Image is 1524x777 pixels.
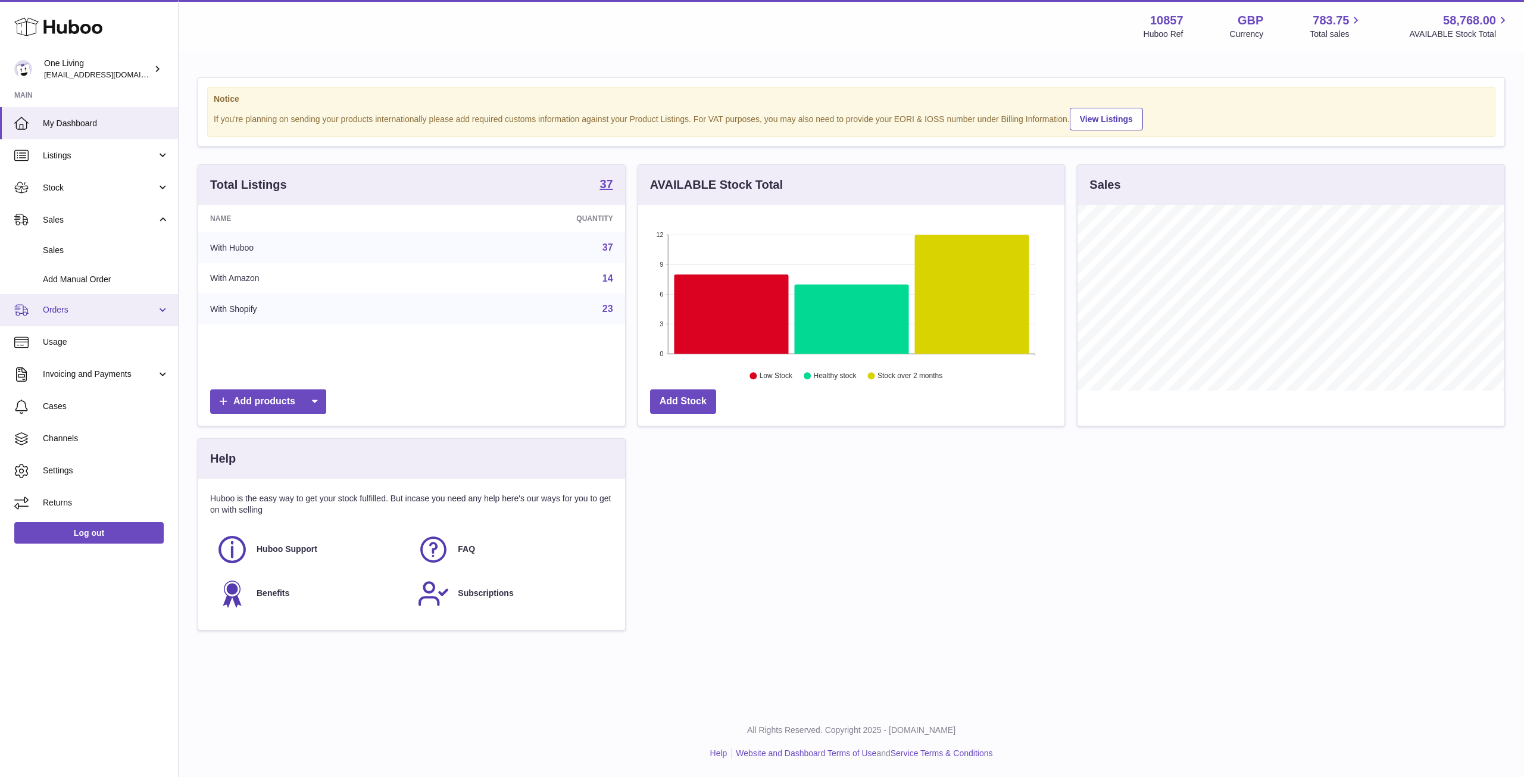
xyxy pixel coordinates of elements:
[660,261,663,268] text: 9
[813,372,857,380] text: Healthy stock
[1230,29,1264,40] div: Currency
[43,304,157,316] span: Orders
[210,451,236,467] h3: Help
[736,748,876,758] a: Website and Dashboard Terms of Use
[732,748,992,759] li: and
[43,401,169,412] span: Cases
[458,544,475,555] span: FAQ
[1238,13,1263,29] strong: GBP
[650,177,783,193] h3: AVAILABLE Stock Total
[43,497,169,508] span: Returns
[43,214,157,226] span: Sales
[417,533,607,566] a: FAQ
[214,106,1489,130] div: If you're planning on sending your products internationally please add required customs informati...
[198,205,432,232] th: Name
[1443,13,1496,29] span: 58,768.00
[257,544,317,555] span: Huboo Support
[14,60,32,78] img: ben@oneliving.com
[602,242,613,252] a: 37
[877,372,942,380] text: Stock over 2 months
[760,372,793,380] text: Low Stock
[216,578,405,610] a: Benefits
[43,150,157,161] span: Listings
[1310,13,1363,40] a: 783.75 Total sales
[210,389,326,414] a: Add products
[660,291,663,298] text: 6
[1144,29,1183,40] div: Huboo Ref
[44,70,175,79] span: [EMAIL_ADDRESS][DOMAIN_NAME]
[14,522,164,544] a: Log out
[214,93,1489,105] strong: Notice
[43,245,169,256] span: Sales
[43,182,157,194] span: Stock
[210,493,613,516] p: Huboo is the easy way to get your stock fulfilled. But incase you need any help here's our ways f...
[1089,177,1120,193] h3: Sales
[602,304,613,314] a: 23
[43,336,169,348] span: Usage
[210,177,287,193] h3: Total Listings
[1150,13,1183,29] strong: 10857
[432,205,624,232] th: Quantity
[656,231,663,238] text: 12
[216,533,405,566] a: Huboo Support
[650,389,716,414] a: Add Stock
[257,588,289,599] span: Benefits
[1409,29,1510,40] span: AVAILABLE Stock Total
[198,263,432,294] td: With Amazon
[458,588,513,599] span: Subscriptions
[43,433,169,444] span: Channels
[43,369,157,380] span: Invoicing and Payments
[660,320,663,327] text: 3
[710,748,727,758] a: Help
[43,118,169,129] span: My Dashboard
[602,273,613,283] a: 14
[198,294,432,324] td: With Shopify
[188,725,1514,736] p: All Rights Reserved. Copyright 2025 - [DOMAIN_NAME]
[599,178,613,192] a: 37
[44,58,151,80] div: One Living
[891,748,993,758] a: Service Terms & Conditions
[198,232,432,263] td: With Huboo
[1409,13,1510,40] a: 58,768.00 AVAILABLE Stock Total
[1070,108,1143,130] a: View Listings
[660,350,663,357] text: 0
[599,178,613,190] strong: 37
[417,578,607,610] a: Subscriptions
[1310,29,1363,40] span: Total sales
[43,465,169,476] span: Settings
[43,274,169,285] span: Add Manual Order
[1313,13,1349,29] span: 783.75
